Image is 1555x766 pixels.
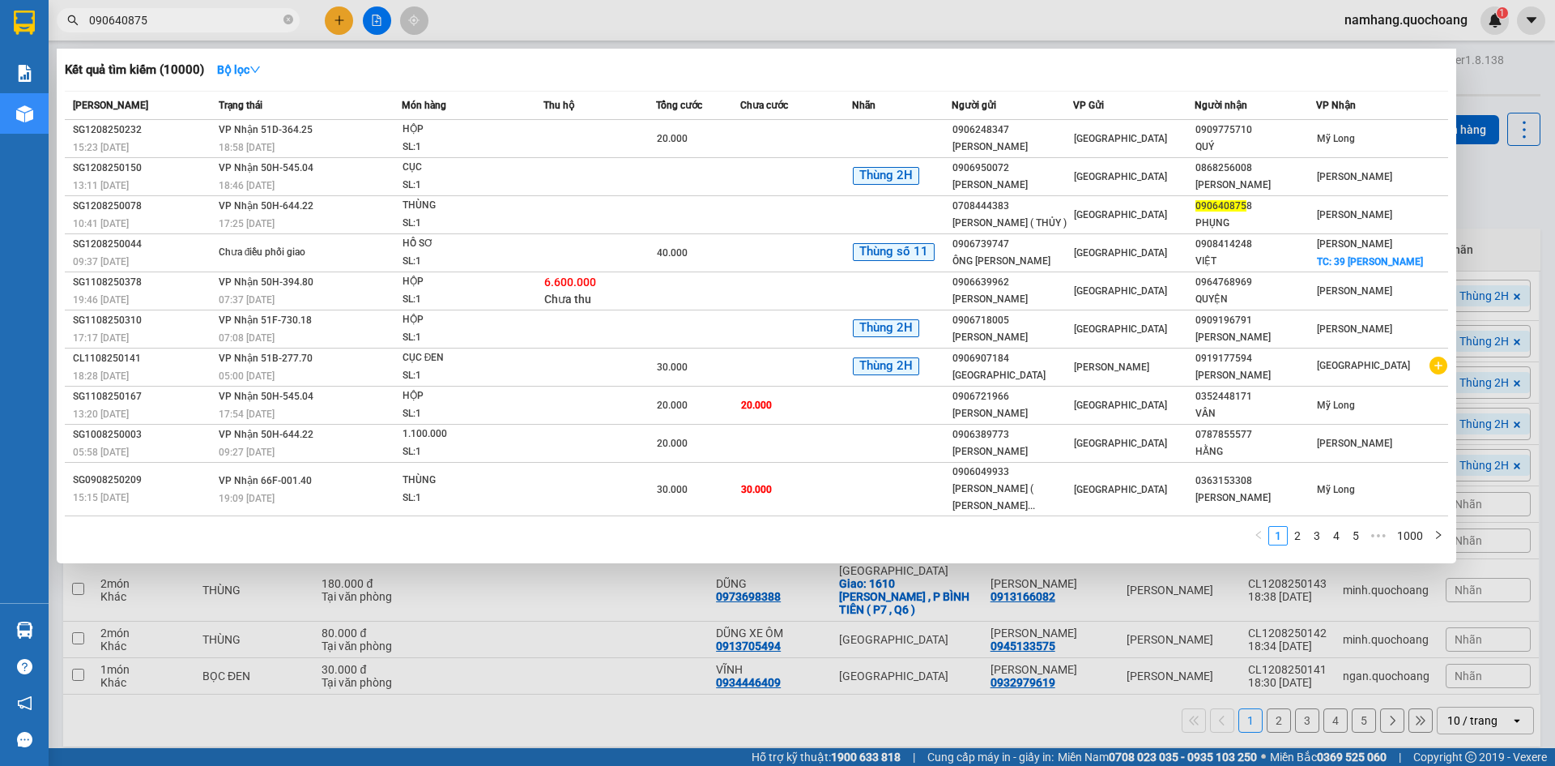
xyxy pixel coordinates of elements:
[89,11,280,29] input: Tìm tên, số ĐT hoặc mã đơn
[73,122,214,139] div: SG1208250232
[1074,133,1167,144] span: [GEOGRAPHIC_DATA]
[219,409,275,420] span: 17:54 [DATE]
[1347,527,1365,545] a: 5
[1346,526,1365,546] li: 5
[219,294,275,306] span: 07:37 [DATE]
[1074,438,1167,449] span: [GEOGRAPHIC_DATA]
[1317,209,1392,220] span: [PERSON_NAME]
[219,447,275,458] span: 09:27 [DATE]
[1195,253,1315,270] div: VIỆT
[1195,236,1315,253] div: 0908414248
[283,13,293,28] span: close-circle
[1195,198,1315,215] div: 8
[1317,323,1392,335] span: [PERSON_NAME]
[853,243,935,261] span: Thùng số 11
[219,244,340,262] div: Chưa điều phối giao
[403,490,524,507] div: SL: 1
[1392,527,1428,545] a: 1000
[219,493,275,504] span: 19:09 [DATE]
[403,159,524,177] div: CỤC
[657,438,688,449] span: 20.000
[657,362,688,373] span: 30.000
[219,475,312,486] span: VP Nhận 66F-001.40
[1317,400,1355,411] span: Mỹ Long
[740,100,788,111] span: Chưa cước
[1195,312,1315,329] div: 0909196791
[1429,526,1448,546] li: Next Page
[1073,100,1104,111] span: VP Gửi
[219,370,275,382] span: 05:00 [DATE]
[73,236,214,253] div: SG1208250044
[952,139,1072,156] div: [PERSON_NAME]
[952,100,996,111] span: Người gửi
[952,236,1072,253] div: 0906739747
[403,426,524,443] div: 1.100.000
[73,198,214,215] div: SG1208250078
[1195,215,1315,232] div: PHỤNG
[1195,350,1315,367] div: 0919177594
[853,319,919,337] span: Thùng 2H
[1289,527,1306,545] a: 2
[219,180,275,191] span: 18:46 [DATE]
[1074,209,1167,220] span: [GEOGRAPHIC_DATA]
[952,367,1072,384] div: [GEOGRAPHIC_DATA]
[1074,247,1167,259] span: [GEOGRAPHIC_DATA]
[952,312,1072,329] div: 0906718005
[656,100,702,111] span: Tổng cước
[952,405,1072,422] div: [PERSON_NAME]
[17,659,32,674] span: question-circle
[1365,526,1391,546] li: Next 5 Pages
[1195,405,1315,422] div: VÂN
[1317,285,1392,297] span: [PERSON_NAME]
[1254,530,1263,540] span: left
[1195,177,1315,194] div: [PERSON_NAME]
[219,162,313,173] span: VP Nhận 50H-545.04
[249,64,261,75] span: down
[73,492,129,503] span: 15:15 [DATE]
[1429,526,1448,546] button: right
[1317,360,1410,371] span: [GEOGRAPHIC_DATA]
[952,443,1072,460] div: [PERSON_NAME]
[403,253,524,271] div: SL: 1
[1317,133,1355,144] span: Mỹ Long
[16,65,33,82] img: solution-icon
[219,100,262,111] span: Trạng thái
[1195,160,1315,177] div: 0868256008
[219,332,275,344] span: 07:08 [DATE]
[1434,530,1443,540] span: right
[403,329,524,347] div: SL: 1
[403,273,524,291] div: HỘP
[65,62,204,79] h3: Kết quả tìm kiếm ( 10000 )
[403,311,524,329] div: HỘP
[73,180,129,191] span: 13:11 [DATE]
[73,409,129,420] span: 13:20 [DATE]
[403,121,524,139] div: HỘP
[1317,256,1423,267] span: TC: 39 [PERSON_NAME]
[1365,526,1391,546] span: •••
[952,160,1072,177] div: 0906950072
[73,426,214,443] div: SG1008250003
[403,235,524,253] div: HỒ SƠ
[17,695,32,711] span: notification
[1317,238,1392,250] span: [PERSON_NAME]
[543,100,574,111] span: Thu hộ
[1195,291,1315,308] div: QUYỆN
[73,256,129,267] span: 09:37 [DATE]
[1195,100,1247,111] span: Người nhận
[1195,367,1315,384] div: [PERSON_NAME]
[657,484,688,495] span: 30.000
[403,387,524,405] div: HỘP
[219,218,275,229] span: 17:25 [DATE]
[1429,357,1447,374] span: plus-circle
[403,177,524,195] div: SL: 1
[952,464,1072,481] div: 0906049933
[219,124,313,135] span: VP Nhận 51D-364.25
[852,100,875,111] span: Nhãn
[1249,526,1268,546] button: left
[204,57,274,83] button: Bộ lọcdown
[403,349,524,367] div: CỤC ĐEN
[73,100,148,111] span: [PERSON_NAME]
[219,276,313,288] span: VP Nhận 50H-394.80
[853,357,919,375] span: Thùng 2H
[73,388,214,405] div: SG1108250167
